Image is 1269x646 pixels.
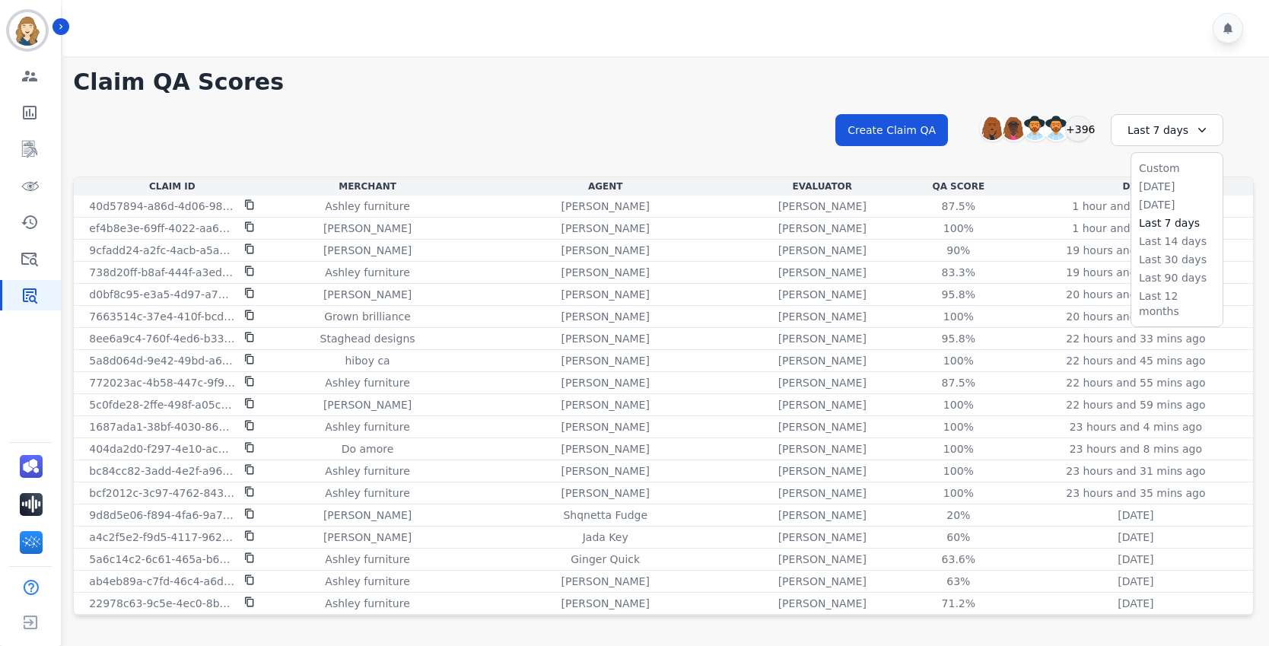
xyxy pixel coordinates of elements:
[320,331,415,346] p: Staghead designs
[325,574,409,589] p: Ashley furniture
[778,441,867,457] p: [PERSON_NAME]
[1066,463,1205,479] p: 23 hours and 31 mins ago
[89,265,235,280] p: 738d20ff-b8af-444f-a3ed-8e736bd7ecf2
[1139,161,1215,176] li: Custom
[1066,375,1205,390] p: 22 hours and 55 mins ago
[583,530,628,545] p: Jada Key
[924,353,993,368] div: 100%
[561,331,650,346] p: [PERSON_NAME]
[1139,179,1215,194] li: [DATE]
[924,397,993,412] div: 100%
[924,243,993,258] div: 90%
[1072,199,1199,214] p: 1 hour and 24 mins ago
[561,397,650,412] p: [PERSON_NAME]
[561,199,650,214] p: [PERSON_NAME]
[323,221,412,236] p: [PERSON_NAME]
[924,485,993,501] div: 100%
[1118,552,1153,567] p: [DATE]
[924,574,993,589] div: 63%
[1118,530,1153,545] p: [DATE]
[778,508,867,523] p: [PERSON_NAME]
[924,221,993,236] div: 100%
[1139,234,1215,249] li: Last 14 days
[561,287,650,302] p: [PERSON_NAME]
[1072,221,1199,236] p: 1 hour and 29 mins ago
[778,596,867,611] p: [PERSON_NAME]
[778,353,867,368] p: [PERSON_NAME]
[1066,485,1205,501] p: 23 hours and 35 mins ago
[924,441,993,457] div: 100%
[778,375,867,390] p: [PERSON_NAME]
[89,419,235,434] p: 1687ada1-38bf-4030-865f-32629fb3d98b
[9,12,46,49] img: Bordered avatar
[561,441,650,457] p: [PERSON_NAME]
[778,397,867,412] p: [PERSON_NAME]
[1139,215,1215,231] li: Last 7 days
[89,221,235,236] p: ef4b8e3e-69ff-4022-aa6b-a1e5759a8a5a
[924,552,993,567] div: 63.6%
[778,552,867,567] p: [PERSON_NAME]
[778,419,867,434] p: [PERSON_NAME]
[1118,574,1153,589] p: [DATE]
[89,508,235,523] p: 9d8d5e06-f894-4fa6-9a75-e697b1344d69
[778,265,867,280] p: [PERSON_NAME]
[778,485,867,501] p: [PERSON_NAME]
[89,331,235,346] p: 8ee6a9c4-760f-4ed6-b334-2bf643df77c3
[778,287,867,302] p: [PERSON_NAME]
[1118,596,1153,611] p: [DATE]
[1070,441,1202,457] p: 23 hours and 8 mins ago
[1066,265,1205,280] p: 19 hours and 51 mins ago
[561,596,650,611] p: [PERSON_NAME]
[924,199,993,214] div: 87.5%
[1111,114,1223,146] div: Last 7 days
[924,309,993,324] div: 100%
[924,596,993,611] div: 71.2%
[778,309,867,324] p: [PERSON_NAME]
[325,485,409,501] p: Ashley furniture
[902,180,1016,193] div: QA Score
[1066,287,1205,302] p: 20 hours and 11 mins ago
[561,309,650,324] p: [PERSON_NAME]
[924,375,993,390] div: 87.5%
[325,552,409,567] p: Ashley furniture
[323,287,412,302] p: [PERSON_NAME]
[89,243,235,258] p: 9cfadd24-a2fc-4acb-a5aa-8b233b07d69a
[1066,397,1205,412] p: 22 hours and 59 mins ago
[89,441,235,457] p: 404da2d0-f297-4e10-ac74-56925a8f9e2b
[1022,180,1250,193] div: Date
[1118,508,1153,523] p: [DATE]
[924,287,993,302] div: 95.8%
[325,419,409,434] p: Ashley furniture
[778,221,867,236] p: [PERSON_NAME]
[778,574,867,589] p: [PERSON_NAME]
[835,114,948,146] button: Create Claim QA
[73,68,1254,96] h1: Claim QA Scores
[1066,353,1205,368] p: 22 hours and 45 mins ago
[561,375,650,390] p: [PERSON_NAME]
[325,596,409,611] p: Ashley furniture
[778,530,867,545] p: [PERSON_NAME]
[1139,270,1215,285] li: Last 90 days
[325,463,409,479] p: Ashley furniture
[89,552,235,567] p: 5a6c14c2-6c61-465a-b643-5acfa4ddfee6
[924,463,993,479] div: 100%
[924,331,993,346] div: 95.8%
[749,180,895,193] div: Evaluator
[77,180,267,193] div: Claim Id
[561,463,650,479] p: [PERSON_NAME]
[924,530,993,545] div: 60%
[924,265,993,280] div: 83.3%
[778,331,867,346] p: [PERSON_NAME]
[89,463,235,479] p: bc84cc82-3add-4e2f-a961-ec5d79400d8a
[273,180,461,193] div: Merchant
[561,265,650,280] p: [PERSON_NAME]
[1066,243,1205,258] p: 19 hours and 43 mins ago
[1066,309,1205,324] p: 20 hours and 17 mins ago
[778,243,867,258] p: [PERSON_NAME]
[1139,197,1215,212] li: [DATE]
[89,375,235,390] p: 772023ac-4b58-447c-9f91-ebd4b911498f
[89,199,235,214] p: 40d57894-a86d-4d06-98f8-3594b1300f4f
[468,180,743,193] div: Agent
[325,199,409,214] p: Ashley furniture
[325,375,409,390] p: Ashley furniture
